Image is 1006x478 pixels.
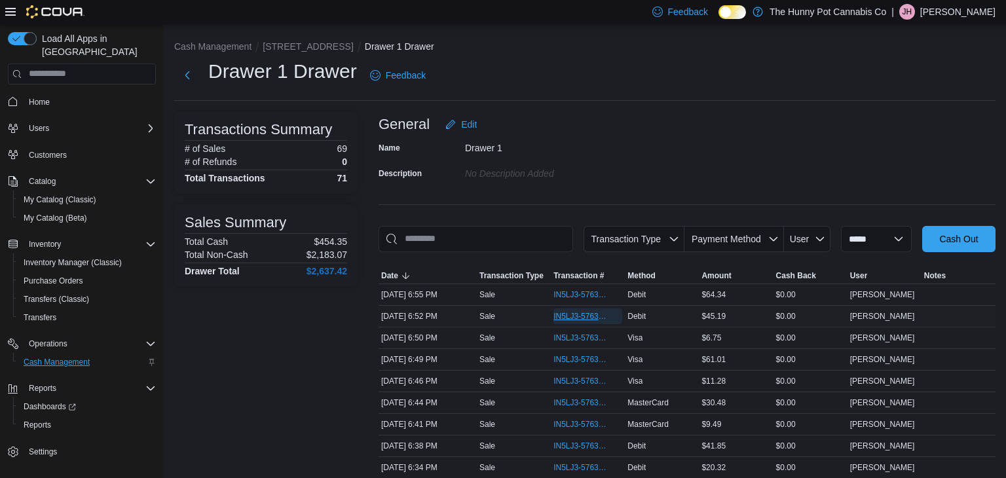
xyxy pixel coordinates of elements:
div: [DATE] 6:49 PM [379,352,477,367]
span: IN5LJ3-5763860 [553,419,609,430]
div: [DATE] 6:52 PM [379,308,477,324]
button: Customers [3,145,161,164]
span: MasterCard [627,397,669,408]
a: Dashboards [18,399,81,414]
h6: # of Sales [185,143,225,154]
a: My Catalog (Beta) [18,210,92,226]
div: [DATE] 6:38 PM [379,438,477,454]
span: [PERSON_NAME] [850,419,915,430]
button: Inventory [3,235,161,253]
p: $2,183.07 [307,249,347,260]
h3: General [379,117,430,132]
span: IN5LJ3-5763916 [553,333,609,343]
span: IN5LJ3-5763969 [553,289,609,300]
button: Inventory Manager (Classic) [13,253,161,272]
div: $0.00 [773,395,848,411]
nav: An example of EuiBreadcrumbs [174,40,996,56]
span: [PERSON_NAME] [850,354,915,365]
div: $0.00 [773,416,848,432]
span: Catalog [29,176,56,187]
p: Sale [479,354,495,365]
span: IN5LJ3-5763801 [553,462,609,473]
h1: Drawer 1 Drawer [208,58,357,84]
span: Transaction Type [479,270,544,281]
div: $0.00 [773,438,848,454]
a: Transfers [18,310,62,325]
button: Amount [699,268,773,284]
span: $11.28 [701,376,726,386]
span: MasterCard [627,419,669,430]
div: $0.00 [773,373,848,389]
div: [DATE] 6:34 PM [379,460,477,475]
span: Customers [29,150,67,160]
span: Inventory Manager (Classic) [24,257,122,268]
button: Catalog [3,172,161,191]
div: [DATE] 6:50 PM [379,330,477,346]
button: IN5LJ3-5763940 [553,308,622,324]
span: Transfers [18,310,156,325]
h6: Total Non-Cash [185,249,248,260]
a: Inventory Manager (Classic) [18,255,127,270]
div: $0.00 [773,308,848,324]
p: The Hunny Pot Cannabis Co [770,4,886,20]
span: IN5LJ3-5763883 [553,397,609,408]
span: $64.34 [701,289,726,300]
span: Feedback [668,5,708,18]
span: Date [381,270,398,281]
button: Transfers (Classic) [13,290,161,308]
a: Reports [18,417,56,433]
a: Home [24,94,55,110]
span: [PERSON_NAME] [850,376,915,386]
span: Operations [29,339,67,349]
span: $9.49 [701,419,721,430]
button: Method [625,268,699,284]
span: Inventory [24,236,156,252]
input: Dark Mode [718,5,746,19]
button: Transfers [13,308,161,327]
div: $0.00 [773,460,848,475]
span: Debit [627,289,646,300]
button: Transaction # [551,268,625,284]
span: [PERSON_NAME] [850,311,915,322]
button: Users [3,119,161,138]
button: Reports [3,379,161,397]
span: $45.19 [701,311,726,322]
span: Cash Back [776,270,816,281]
span: Transfers (Classic) [24,294,89,304]
button: Cash Back [773,268,848,284]
button: Users [24,120,54,136]
span: Transfers (Classic) [18,291,156,307]
button: Date [379,268,477,284]
h3: Transactions Summary [185,122,332,138]
div: $0.00 [773,287,848,303]
a: My Catalog (Classic) [18,192,102,208]
div: $0.00 [773,330,848,346]
h4: $2,637.42 [307,266,347,276]
button: Inventory [24,236,66,252]
span: [PERSON_NAME] [850,441,915,451]
div: [DATE] 6:55 PM [379,287,477,303]
button: IN5LJ3-5763834 [553,438,622,454]
button: Edit [440,111,482,138]
span: Debit [627,462,646,473]
span: Cash Management [24,357,90,367]
button: User [784,226,830,252]
span: Inventory Manager (Classic) [18,255,156,270]
button: My Catalog (Beta) [13,209,161,227]
p: | [891,4,894,20]
span: IN5LJ3-5763899 [553,376,609,386]
span: User [850,270,868,281]
span: Users [29,123,49,134]
p: $454.35 [314,236,347,247]
span: $41.85 [701,441,726,451]
button: Settings [3,442,161,461]
button: User [848,268,922,284]
span: Operations [24,336,156,352]
span: [PERSON_NAME] [850,397,915,408]
span: Debit [627,441,646,451]
span: Customers [24,147,156,163]
button: IN5LJ3-5763883 [553,395,622,411]
span: Transaction Type [591,234,661,244]
span: $30.48 [701,397,726,408]
h4: 71 [337,173,347,183]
